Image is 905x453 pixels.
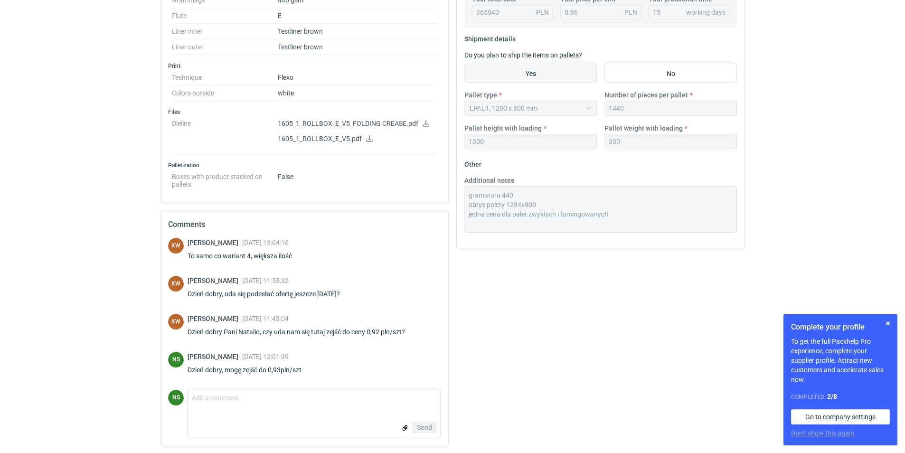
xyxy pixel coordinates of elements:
[464,176,514,185] label: Additional notes
[168,219,441,230] h2: Comments
[168,161,441,169] h3: Palletization
[242,315,289,322] span: [DATE] 11:43:04
[172,116,278,154] dt: Dieline
[791,337,890,384] p: To get the full Packhelp Pro experience, complete your supplier profile. Attract new customers an...
[278,24,437,39] dd: Testliner brown
[188,277,242,284] span: [PERSON_NAME]
[791,428,854,438] button: Don’t show this again
[188,239,242,246] span: [PERSON_NAME]
[278,39,437,55] dd: Testliner brown
[827,393,837,400] strong: 2 / 8
[791,392,890,402] div: Completed:
[624,8,637,17] div: PLN
[604,90,688,100] label: Number of pieces per pallet
[242,277,289,284] span: [DATE] 11:53:32
[464,186,737,233] textarea: gramatura 440 obrys palety 1284x800 jedna cena dla palet zwykłych i fumingowanych
[168,314,184,330] figcaption: KW
[882,318,894,329] button: Skip for now
[188,353,242,360] span: [PERSON_NAME]
[168,352,184,368] div: Natalia Stępak
[168,390,184,406] div: Natalia Stępak
[172,70,278,85] dt: Technique
[172,169,278,188] dt: Boxes with product stacked on pallets
[172,8,278,24] dt: Flute
[464,157,481,168] legend: Other
[168,62,441,70] h3: Print
[278,70,437,85] dd: Flexo
[278,135,437,143] p: 1605_1_ROLLBOX_E_V5.pdf
[464,51,582,59] label: Do you plan to ship the items on pallets?
[188,365,313,375] div: Dzień dobry, mogę zejść do 0,93pln/szt
[413,422,436,433] button: Send
[464,90,497,100] label: Pallet type
[464,123,542,133] label: Pallet height with loading
[242,353,289,360] span: [DATE] 12:01:39
[464,31,516,43] legend: Shipment details
[417,424,432,431] span: Send
[188,251,303,261] div: To samo co wariant 4, większa ilość
[791,409,890,425] a: Go to company settings
[188,289,351,299] div: Dzień dobry, uda się podesłać ofertę jeszcze [DATE]?
[604,123,683,133] label: Pallet weight with loading
[168,238,184,254] figcaption: KW
[791,321,890,333] h1: Complete your profile
[278,120,437,128] p: 1605_1_ROLLBOX_E_V5_FOLDING CREASE.pdf
[168,314,184,330] div: Klaudia Wiśniewska
[278,85,437,101] dd: white
[278,169,437,188] dd: False
[172,39,278,55] dt: Liner outer
[168,276,184,292] figcaption: KW
[188,315,242,322] span: [PERSON_NAME]
[172,85,278,101] dt: Colors outside
[168,390,184,406] figcaption: NS
[168,352,184,368] figcaption: NS
[168,238,184,254] div: Klaudia Wiśniewska
[168,276,184,292] div: Klaudia Wiśniewska
[686,8,726,17] div: working days
[188,327,416,337] div: Dzień dobry Pani Natalio, czy uda nam się tutaj zejść do ceny 0,92 pln/szt?
[536,8,549,17] div: PLN
[278,8,437,24] dd: E
[242,239,289,246] span: [DATE] 13:04:16
[172,24,278,39] dt: Liner inner
[168,108,441,116] h3: Files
